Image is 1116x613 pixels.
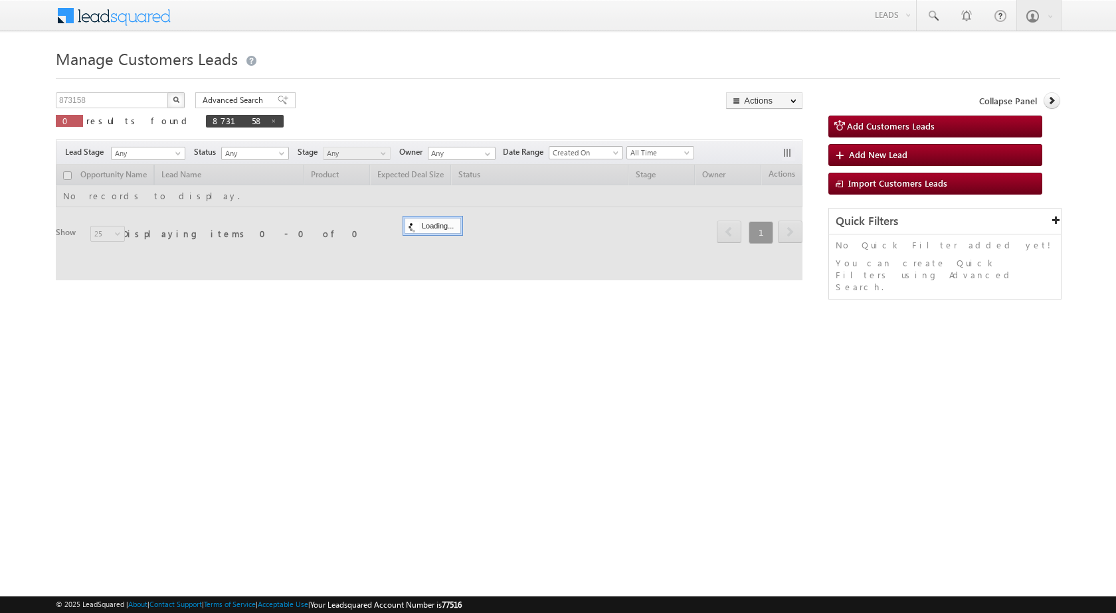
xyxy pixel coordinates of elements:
[627,147,690,159] span: All Time
[128,600,147,608] a: About
[112,147,181,159] span: Any
[849,149,907,160] span: Add New Lead
[65,146,109,158] span: Lead Stage
[549,146,623,159] a: Created On
[258,600,308,608] a: Acceptable Use
[204,600,256,608] a: Terms of Service
[324,147,387,159] span: Any
[847,120,935,131] span: Add Customers Leads
[56,48,238,69] span: Manage Customers Leads
[173,96,179,103] img: Search
[428,147,496,160] input: Type to Search
[726,92,802,109] button: Actions
[405,218,461,234] div: Loading...
[836,257,1054,293] p: You can create Quick Filters using Advanced Search.
[503,146,549,158] span: Date Range
[221,147,289,160] a: Any
[56,598,462,611] span: © 2025 LeadSquared | | | | |
[222,147,285,159] span: Any
[111,147,185,160] a: Any
[298,146,323,158] span: Stage
[626,146,694,159] a: All Time
[203,94,267,106] span: Advanced Search
[194,146,221,158] span: Status
[848,177,947,189] span: Import Customers Leads
[149,600,202,608] a: Contact Support
[310,600,462,610] span: Your Leadsquared Account Number is
[836,239,1054,251] p: No Quick Filter added yet!
[399,146,428,158] span: Owner
[979,95,1037,107] span: Collapse Panel
[62,115,76,126] span: 0
[829,209,1061,234] div: Quick Filters
[549,147,618,159] span: Created On
[323,147,391,160] a: Any
[478,147,494,161] a: Show All Items
[213,115,264,126] span: 873158
[442,600,462,610] span: 77516
[86,115,192,126] span: results found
